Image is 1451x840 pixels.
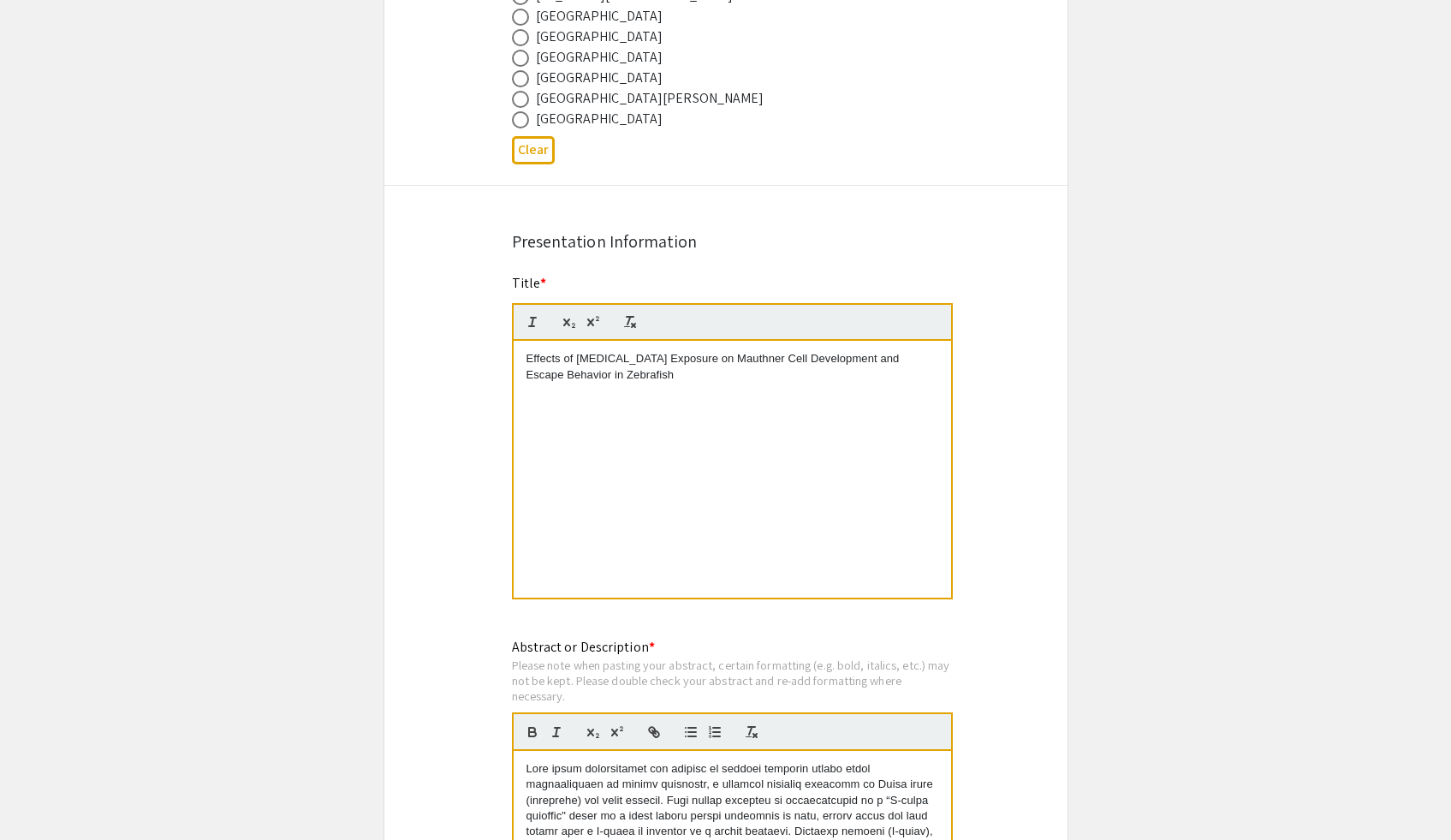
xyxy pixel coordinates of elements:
div: [GEOGRAPHIC_DATA] [536,109,663,129]
div: Please note when pasting your abstract, certain formatting (e.g. bold, italics, etc.) may not be ... [512,658,953,703]
div: [GEOGRAPHIC_DATA] [536,68,663,88]
div: [GEOGRAPHIC_DATA][PERSON_NAME] [536,88,764,109]
div: [GEOGRAPHIC_DATA] [536,47,663,68]
mat-label: Title [512,274,547,292]
p: Effects of [MEDICAL_DATA] Exposure on Mauthner Cell Development and Escape Behavior in Zebrafish [526,351,938,383]
iframe: Chat [13,763,73,827]
button: Clear [512,136,555,164]
div: Presentation Information [512,229,940,254]
div: [GEOGRAPHIC_DATA] [536,6,663,27]
div: [GEOGRAPHIC_DATA] [536,27,663,47]
mat-label: Abstract or Description [512,638,655,656]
